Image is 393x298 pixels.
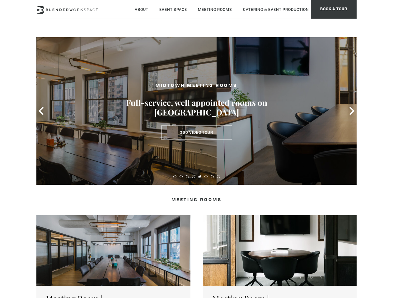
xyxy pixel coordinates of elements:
[125,82,268,90] h2: MIDTOWN MEETING ROOMS
[125,98,268,117] h3: Full-service, well appointed rooms on [GEOGRAPHIC_DATA]
[68,197,325,203] h4: Meeting Rooms
[281,219,393,298] iframe: Chat Widget
[161,125,232,140] a: 360 Video Tour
